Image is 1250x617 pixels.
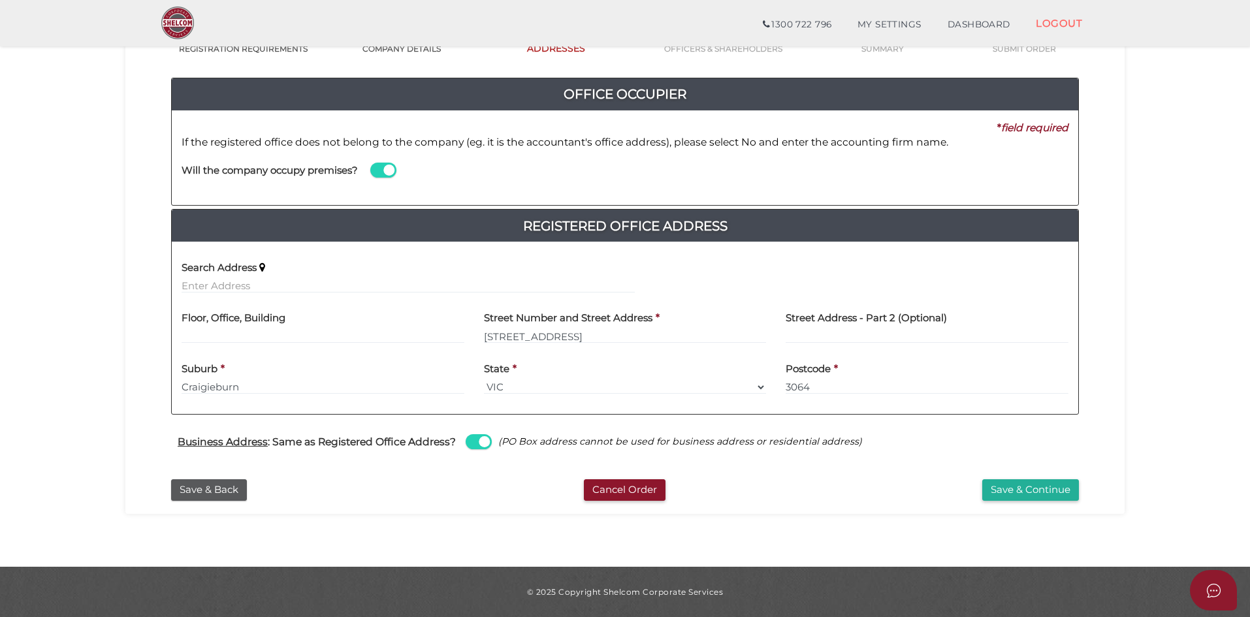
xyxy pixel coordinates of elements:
h4: Postcode [786,364,831,375]
i: (PO Box address cannot be used for business address or residential address) [498,435,862,447]
button: Save & Back [171,479,247,501]
h4: Floor, Office, Building [182,313,285,324]
p: If the registered office does not belong to the company (eg. it is the accountant's office addres... [182,135,1068,150]
h4: Search Address [182,262,257,274]
i: field required [1001,121,1068,134]
h4: : Same as Registered Office Address? [178,436,456,447]
button: Open asap [1190,570,1237,610]
a: DASHBOARD [935,12,1023,38]
button: Save & Continue [982,479,1079,501]
h4: Street Number and Street Address [484,313,652,324]
a: Registered Office Address [172,215,1078,236]
h4: Suburb [182,364,217,375]
button: Cancel Order [584,479,665,501]
div: © 2025 Copyright Shelcom Corporate Services [135,586,1115,597]
input: Enter Address [182,279,635,293]
h4: Street Address - Part 2 (Optional) [786,313,947,324]
a: 1300 722 796 [750,12,844,38]
a: MY SETTINGS [844,12,935,38]
input: Postcode must be exactly 4 digits [786,380,1068,394]
h4: Office Occupier [172,84,1078,104]
i: Keep typing in your address(including suburb) until it appears [259,262,265,273]
u: Business Address [178,435,268,448]
h4: Will the company occupy premises? [182,165,358,176]
a: LOGOUT [1023,10,1095,37]
h4: State [484,364,509,375]
input: Enter Address [484,329,767,343]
